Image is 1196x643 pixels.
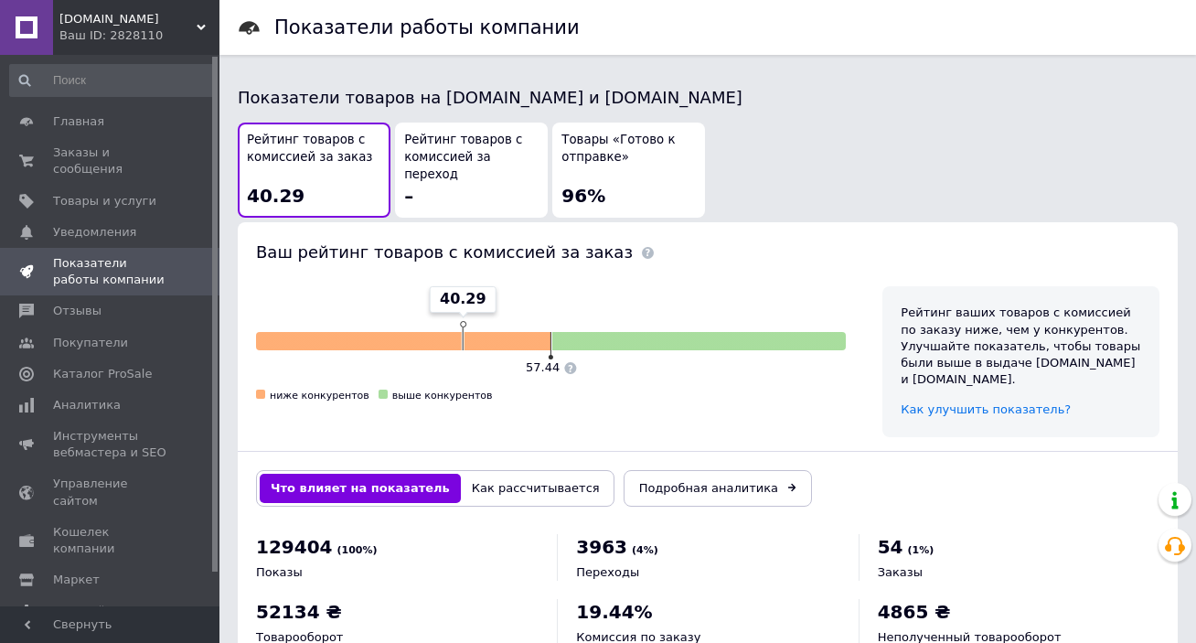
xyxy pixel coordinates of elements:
span: Ваш рейтинг товаров с комиссией за заказ [256,242,633,262]
span: 3963 [576,536,627,558]
span: Уведомления [53,224,136,241]
span: (100%) [337,544,378,556]
span: Инструменты вебмастера и SEO [53,428,169,461]
span: Рейтинг товаров с комиссией за переход [404,132,539,183]
span: Заказы [878,565,923,579]
span: 96% [561,185,605,207]
span: 19.44% [576,601,652,623]
span: – [404,185,413,207]
span: Главная [53,113,104,130]
button: Что влияет на показатель [260,474,461,503]
a: Как улучшить показатель? [901,402,1071,416]
span: Отзывы [53,303,101,319]
span: 40.29 [440,289,486,309]
button: Как рассчитывается [461,474,611,503]
span: Покупатели [53,335,128,351]
span: Показатели работы компании [53,255,169,288]
span: Управление сайтом [53,476,169,509]
button: Товары «Готово к отправке»96% [552,123,705,218]
span: 40.29 [247,185,304,207]
span: 57.44 [526,360,560,374]
span: Настройки [53,603,120,619]
span: ниже конкурентов [270,390,369,402]
a: Подробная аналитика [624,470,812,507]
button: Рейтинг товаров с комиссией за заказ40.29 [238,123,390,218]
span: Заказы и сообщения [53,145,169,177]
span: (1%) [908,544,934,556]
span: Каталог ProSale [53,366,152,382]
button: Рейтинг товаров с комиссией за переход– [395,123,548,218]
span: 52134 ₴ [256,601,342,623]
span: Luxroomua.com.ua [59,11,197,27]
span: выше конкурентов [392,390,493,402]
div: Ваш ID: 2828110 [59,27,219,44]
span: Товары и услуги [53,193,156,209]
div: Рейтинг ваших товаров с комиссией по заказу ниже, чем у конкурентов. Улучшайте показатель, чтобы ... [901,305,1141,388]
span: Переходы [576,565,639,579]
span: Рейтинг товаров с комиссией за заказ [247,132,381,166]
span: (4%) [632,544,658,556]
input: Поиск [9,64,216,97]
span: Показы [256,565,303,579]
span: Кошелек компании [53,524,169,557]
span: 129404 [256,536,333,558]
span: Маркет [53,572,100,588]
h1: Показатели работы компании [274,16,580,38]
span: 4865 ₴ [878,601,951,623]
span: Аналитика [53,397,121,413]
span: Товары «Готово к отправке» [561,132,696,166]
span: Показатели товаров на [DOMAIN_NAME] и [DOMAIN_NAME] [238,88,742,107]
span: 54 [878,536,903,558]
